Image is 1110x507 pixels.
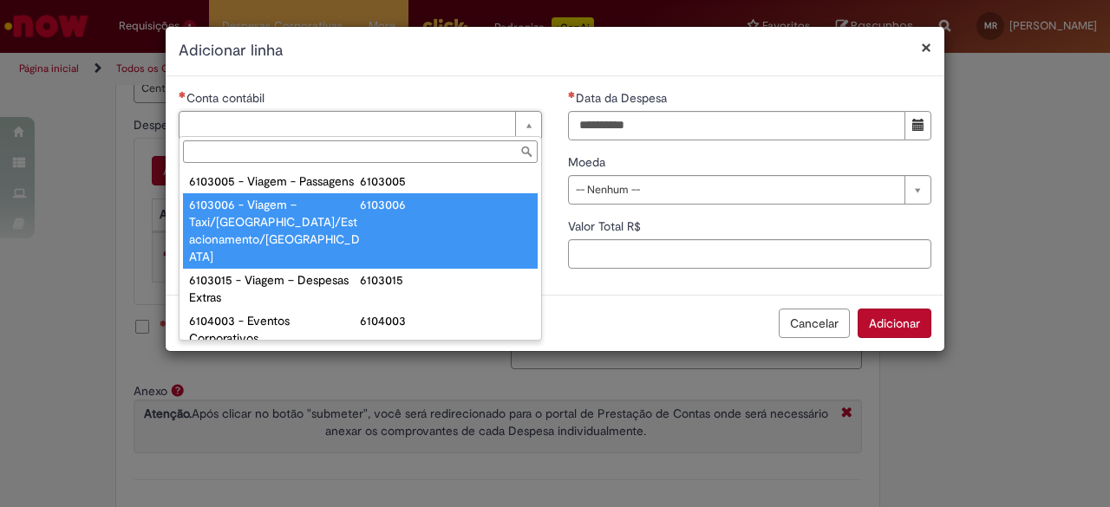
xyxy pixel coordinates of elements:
[360,196,532,213] div: 6103006
[180,166,541,340] ul: Conta contábil
[360,312,532,329] div: 6104003
[360,271,532,289] div: 6103015
[189,196,361,265] div: 6103006 - Viagem – Taxi/[GEOGRAPHIC_DATA]/Estacionamento/[GEOGRAPHIC_DATA]
[189,172,361,190] div: 6103005 - Viagem - Passagens
[189,271,361,306] div: 6103015 - Viagem – Despesas Extras
[189,312,361,347] div: 6104003 - Eventos Corporativos
[360,172,532,190] div: 6103005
